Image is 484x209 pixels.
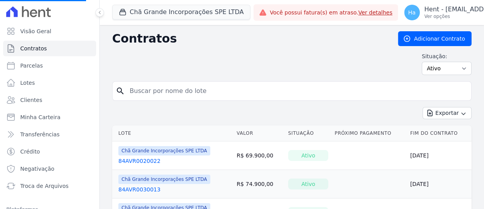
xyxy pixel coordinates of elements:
span: Lotes [20,79,35,87]
div: Ativo [288,150,328,161]
td: R$ 69.900,00 [234,141,285,170]
a: Transferências [3,127,96,142]
span: Negativação [20,165,55,173]
span: Crédito [20,148,40,155]
a: Lotes [3,75,96,91]
a: 84AVR0020022 [118,157,160,165]
td: [DATE] [407,141,472,170]
i: search [116,86,125,96]
a: Parcelas [3,58,96,73]
span: Chã Grande Incorporações SPE LTDA [118,175,210,184]
label: Situação: [422,52,472,60]
span: Chã Grande Incorporações SPE LTDA [118,146,210,155]
div: Ativo [288,179,328,189]
span: Ha [408,10,415,15]
span: Contratos [20,45,47,52]
a: 84AVR0030013 [118,186,160,193]
th: Situação [285,125,331,141]
span: Transferências [20,130,60,138]
button: Chã Grande Incorporações SPE LTDA [112,5,250,20]
a: Ver detalhes [358,9,392,16]
span: Parcelas [20,62,43,70]
span: Você possui fatura(s) em atraso. [270,9,392,17]
th: Lote [112,125,234,141]
td: [DATE] [407,170,472,198]
span: Minha Carteira [20,113,60,121]
input: Buscar por nome do lote [125,83,468,99]
td: R$ 74.900,00 [234,170,285,198]
th: Fim do Contrato [407,125,472,141]
h2: Contratos [112,32,385,46]
th: Valor [234,125,285,141]
a: Contratos [3,41,96,56]
span: Clientes [20,96,42,104]
a: Clientes [3,92,96,108]
button: Exportar [422,107,472,119]
th: Próximo Pagamento [331,125,407,141]
a: Visão Geral [3,23,96,39]
a: Adicionar Contrato [398,31,472,46]
span: Troca de Arquivos [20,182,69,190]
a: Negativação [3,161,96,177]
a: Minha Carteira [3,109,96,125]
span: Visão Geral [20,27,51,35]
a: Troca de Arquivos [3,178,96,194]
a: Crédito [3,144,96,159]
